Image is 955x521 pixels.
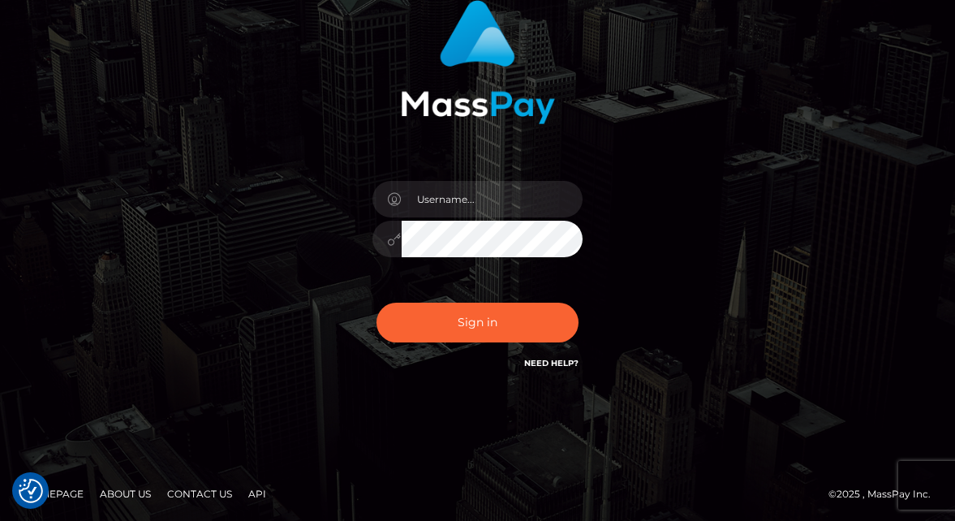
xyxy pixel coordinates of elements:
[19,479,43,503] button: Consent Preferences
[93,481,157,506] a: About Us
[828,485,943,503] div: © 2025 , MassPay Inc.
[402,181,583,217] input: Username...
[524,358,579,368] a: Need Help?
[161,481,239,506] a: Contact Us
[18,481,90,506] a: Homepage
[242,481,273,506] a: API
[19,479,43,503] img: Revisit consent button
[376,303,579,342] button: Sign in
